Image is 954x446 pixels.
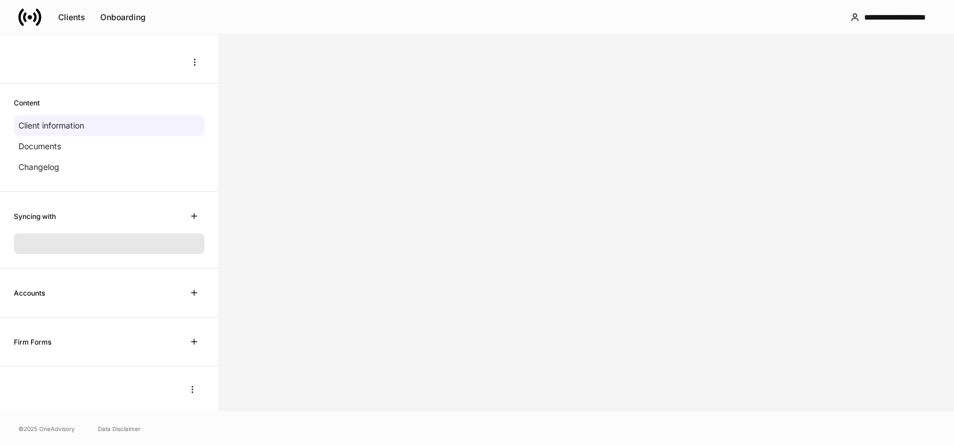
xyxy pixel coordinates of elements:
p: Documents [18,141,61,152]
button: Clients [51,8,93,27]
a: Changelog [14,157,205,177]
h6: Firm Forms [14,337,51,347]
div: Onboarding [100,13,146,21]
h6: Content [14,97,40,108]
div: Clients [58,13,85,21]
h6: Syncing with [14,211,56,222]
a: Client information [14,115,205,136]
button: Onboarding [93,8,153,27]
p: Client information [18,120,84,131]
a: Documents [14,136,205,157]
p: Changelog [18,161,59,173]
a: Data Disclaimer [98,424,141,433]
span: © 2025 OneAdvisory [18,424,75,433]
h6: Accounts [14,288,45,298]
